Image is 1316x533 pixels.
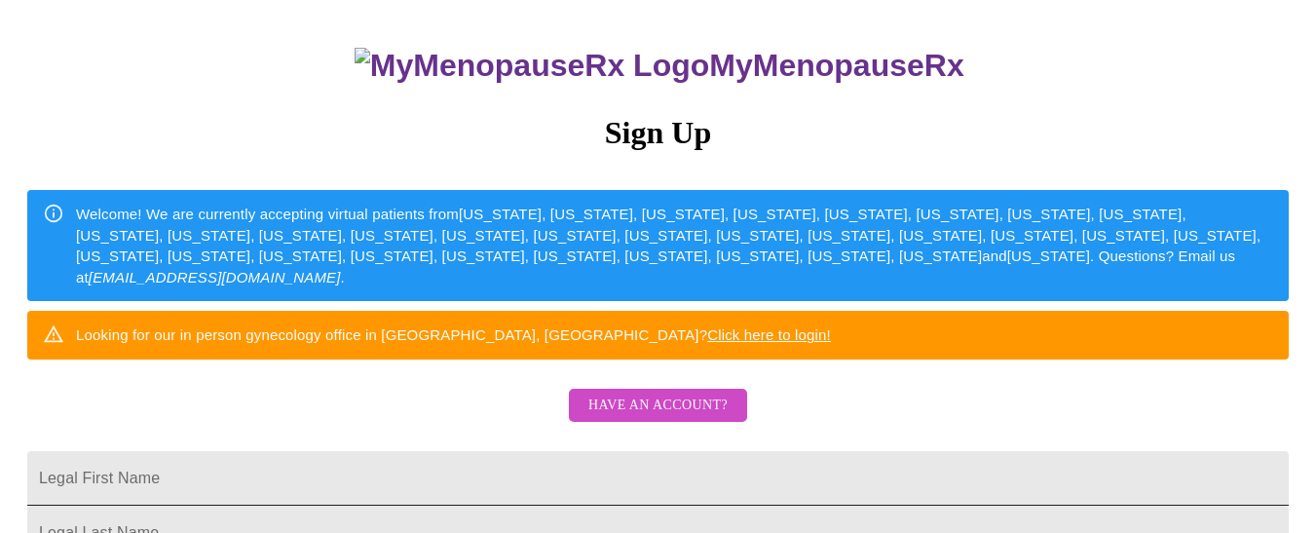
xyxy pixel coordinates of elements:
a: Have an account? [564,410,752,427]
em: [EMAIL_ADDRESS][DOMAIN_NAME] [89,269,341,286]
img: MyMenopauseRx Logo [355,48,709,84]
a: Click here to login! [707,326,831,343]
span: Have an account? [588,394,728,418]
div: Welcome! We are currently accepting virtual patients from [US_STATE], [US_STATE], [US_STATE], [US... [76,196,1273,295]
div: Looking for our in person gynecology office in [GEOGRAPHIC_DATA], [GEOGRAPHIC_DATA]? [76,317,831,353]
h3: Sign Up [27,115,1289,151]
button: Have an account? [569,389,747,423]
h3: MyMenopauseRx [30,48,1290,84]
